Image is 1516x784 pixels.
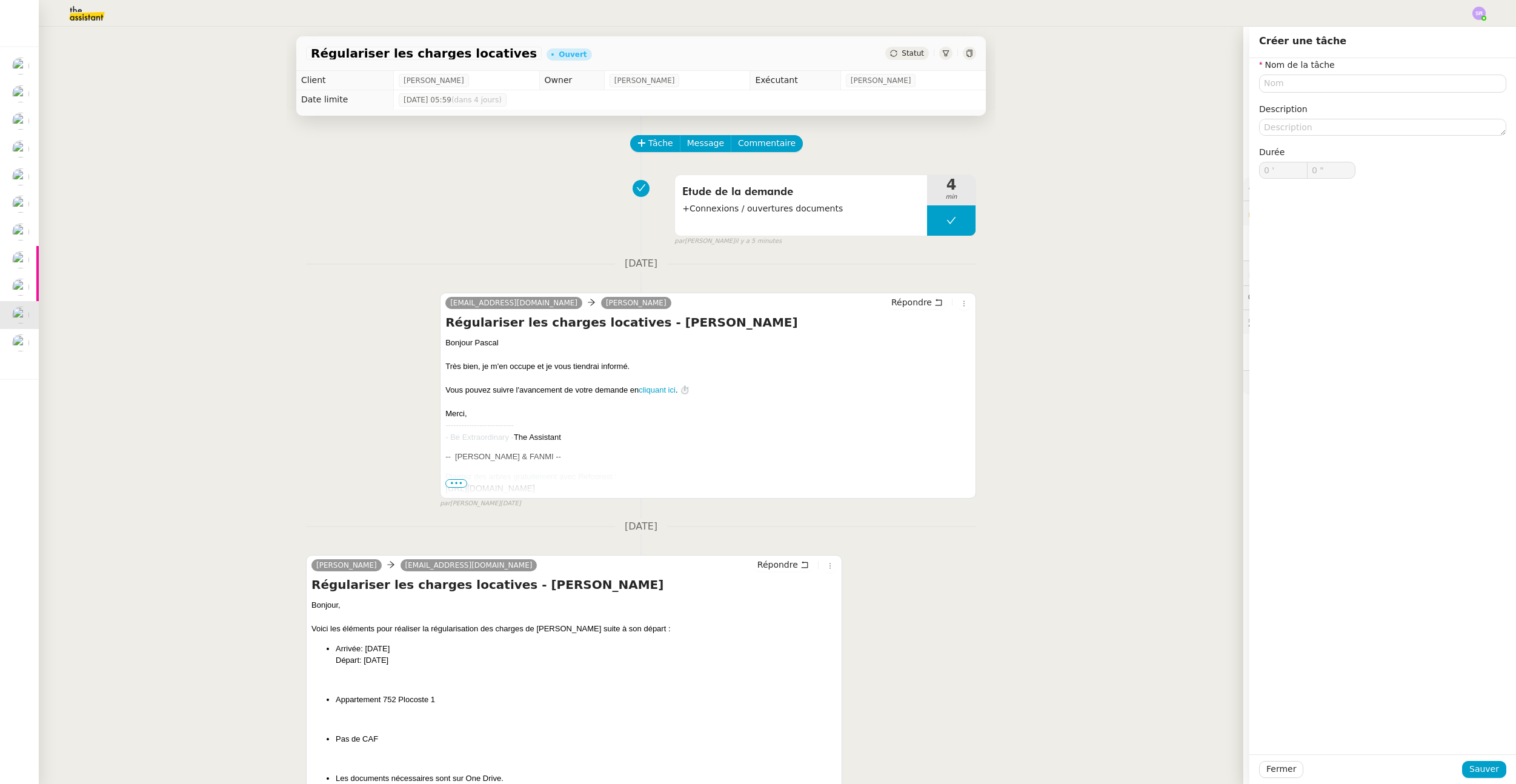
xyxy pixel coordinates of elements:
img: users%2FrssbVgR8pSYriYNmUDKzQX9syo02%2Favatar%2Fb215b948-7ecd-4adc-935c-e0e4aeaee93e [12,85,29,102]
span: [EMAIL_ADDRESS][DOMAIN_NAME] [450,299,577,307]
img: users%2FC9SBsJ0duuaSgpQFj5LgoEX8n0o2%2Favatar%2Fec9d51b8-9413-4189-adfb-7be4d8c96a3c [12,168,29,185]
img: users%2FcRgg4TJXLQWrBH1iwK9wYfCha1e2%2Favatar%2Fc9d2fa25-7b78-4dd4-b0f3-ccfa08be62e5 [12,279,29,296]
span: min [927,192,976,202]
span: [DATE] [500,499,521,509]
span: Créer une tâche [1259,35,1346,47]
span: [DATE] [615,256,667,272]
span: par [440,499,450,509]
a: [PERSON_NAME] [311,560,382,571]
span: Plantez des arbres gratuitement avec Refoorest : [445,472,617,481]
span: Tâche [648,136,673,150]
p: -- [PERSON_NAME] & FANMI -- [445,451,971,463]
a: cliquant ici [639,385,676,394]
img: users%2FW4OQjB9BRtYK2an7yusO0WsYLsD3%2Favatar%2F28027066-518b-424c-8476-65f2e549ac29 [12,224,29,241]
div: Bonjour, Voici les éléments pour réaliser la régularisation des charges de [PERSON_NAME] suite à ... [311,599,837,635]
span: Répondre [891,296,932,308]
img: users%2FRcIDm4Xn1TPHYwgLThSv8RQYtaM2%2Favatar%2F95761f7a-40c3-4bb5-878d-fe785e6f95b2 [12,141,29,158]
div: 🧴Autres [1243,371,1516,394]
span: Régulariser les charges locatives [311,47,537,59]
td: Owner [539,71,604,90]
span: [DATE] 05:59 [404,94,502,106]
small: [PERSON_NAME] [674,236,782,247]
span: +Connexions / ouvertures documents [682,202,920,216]
span: Commentaire [738,136,796,150]
img: users%2FW4OQjB9BRtYK2an7yusO0WsYLsD3%2Favatar%2F28027066-518b-424c-8476-65f2e549ac29 [12,251,29,268]
button: Tâche [630,135,680,152]
img: users%2FrZ9hsAwvZndyAxvpJrwIinY54I42%2Favatar%2FChatGPT%20Image%201%20aou%CC%82t%202025%2C%2011_1... [12,334,29,351]
span: [PERSON_NAME] [851,75,911,87]
div: 🔐Données client [1243,201,1516,225]
span: [DATE] [615,519,667,535]
button: Répondre [887,296,947,309]
span: Fermer [1266,762,1296,776]
div: 🕵️Autres demandes en cours 3 [1243,310,1516,334]
button: Répondre [753,558,813,571]
span: Répondre [757,559,798,571]
div: 💬Commentaires [1243,286,1516,310]
label: Nom de la tâche [1259,60,1335,70]
small: [PERSON_NAME] [440,499,521,509]
span: ⏲️ [1248,268,1332,277]
span: Message [687,136,724,150]
img: users%2FfjlNmCTkLiVoA3HQjY3GA5JXGxb2%2Favatar%2Fstarofservice_97480retdsc0392.png [12,58,29,75]
input: Nom [1259,75,1506,92]
span: -------------------------- - Be Extraordinary - [445,420,514,442]
input: 0 min [1260,162,1307,178]
span: 🧴 [1248,377,1286,387]
td: Client [296,71,393,90]
div: Ouvert [559,51,587,58]
h4: Régulariser les charges locatives - [PERSON_NAME] [445,314,971,331]
span: ⚙️ [1248,182,1311,196]
div: Vous pouvez suivre l'avancement de votre demande en . ⏱️ [445,384,971,396]
span: false [306,550,326,559]
li: Arrivée: [DATE] Départ: [DATE] [336,643,837,666]
span: ••• [445,479,467,488]
button: Fermer [1259,761,1303,778]
span: [PERSON_NAME] [404,75,464,87]
li: Pas de CAF [336,733,837,745]
li: Appartement 752 Plocoste 1 [336,694,837,706]
span: (dans 4 jours) [451,96,502,104]
span: Etude de la demande [682,183,920,201]
span: 🔐 [1248,206,1327,220]
div: Bonjour Pascal [445,337,971,349]
a: [PERSON_NAME] [601,297,671,308]
img: users%2FW4OQjB9BRtYK2an7yusO0WsYLsD3%2Favatar%2F28027066-518b-424c-8476-65f2e549ac29 [12,196,29,213]
img: svg [1472,7,1486,20]
div: ⚙️Procédures [1243,177,1516,201]
button: Message [680,135,731,152]
td: Exécutant [750,71,840,90]
div: Merci, [445,408,971,420]
p: The Assistant [445,419,971,443]
img: users%2FhitvUqURzfdVsA8TDJwjiRfjLnH2%2Favatar%2Flogo-thermisure.png [12,113,29,130]
span: 💬 [1248,293,1326,302]
h4: Régulariser les charges locatives - [PERSON_NAME] [311,576,837,593]
span: [EMAIL_ADDRESS][DOMAIN_NAME] [405,561,533,570]
span: Sauver [1469,762,1499,776]
span: Statut [902,49,924,58]
span: [PERSON_NAME] [614,75,675,87]
span: 4 [927,178,976,192]
span: par [674,236,685,247]
input: 0 sec [1308,162,1355,178]
span: il y a 5 minutes [735,236,782,247]
button: Sauver [1462,761,1506,778]
div: ⏲️Tâches 4:22 [1243,261,1516,285]
span: Durée [1259,147,1285,157]
a: [URL][DOMAIN_NAME] [445,483,535,493]
td: Date limite [296,90,393,110]
img: users%2FcRgg4TJXLQWrBH1iwK9wYfCha1e2%2Favatar%2Fc9d2fa25-7b78-4dd4-b0f3-ccfa08be62e5 [12,307,29,324]
div: Très bien, je m'en occupe et je vous tiendrai informé. [445,360,971,373]
label: Description [1259,104,1308,114]
button: Commentaire [731,135,803,152]
span: 🕵️ [1248,317,1400,327]
span: false [440,287,460,297]
span: false [674,169,694,179]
